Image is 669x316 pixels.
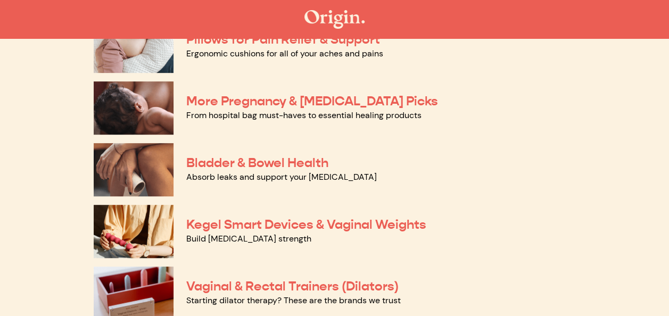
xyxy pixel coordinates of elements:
img: The Origin Shop [304,10,365,29]
a: Bladder & Bowel Health [186,155,328,171]
a: Kegel Smart Devices & Vaginal Weights [186,217,426,232]
a: Build [MEDICAL_DATA] strength [186,233,311,244]
img: Bladder & Bowel Health [94,143,174,196]
img: More Pregnancy & Postpartum Picks [94,81,174,135]
a: Starting dilator therapy? These are the brands we trust [186,295,401,306]
a: More Pregnancy & [MEDICAL_DATA] Picks [186,93,438,109]
a: Vaginal & Rectal Trainers (Dilators) [186,278,399,294]
a: Absorb leaks and support your [MEDICAL_DATA] [186,171,377,182]
a: Pillows for Pain Relief & Support [186,31,380,47]
a: From hospital bag must-haves to essential healing products [186,110,422,121]
img: Pillows for Pain Relief & Support [94,20,174,73]
a: Ergonomic cushions for all of your aches and pains [186,48,383,59]
img: Kegel Smart Devices & Vaginal Weights [94,205,174,258]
